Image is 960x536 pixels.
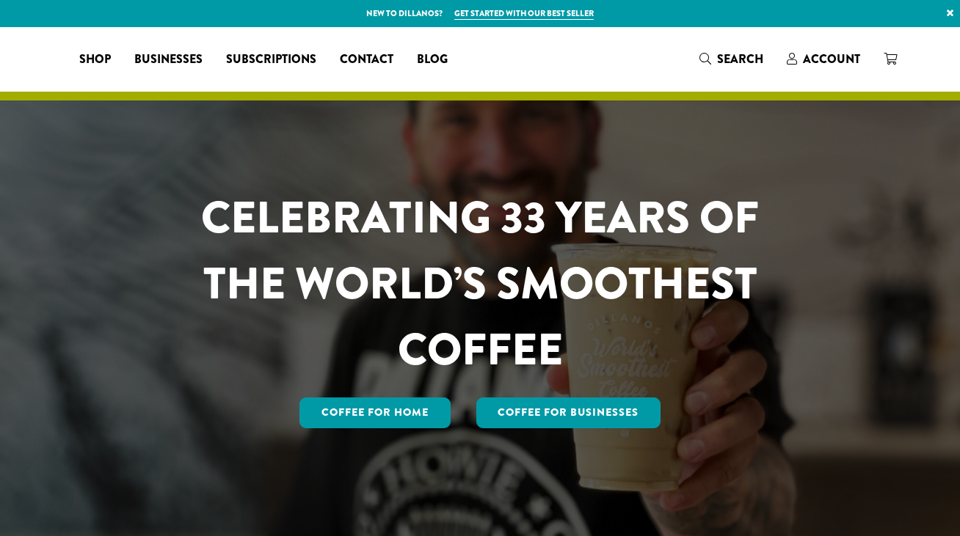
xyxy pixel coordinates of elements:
a: Search [688,47,775,71]
a: Coffee For Businesses [476,397,661,428]
span: Subscriptions [226,51,316,69]
span: Contact [340,51,393,69]
a: Get started with our best seller [454,7,594,20]
a: Shop [68,48,123,71]
span: Search [717,51,763,67]
h1: CELEBRATING 33 YEARS OF THE WORLD’S SMOOTHEST COFFEE [158,185,802,383]
span: Businesses [134,51,203,69]
span: Shop [79,51,111,69]
a: Coffee for Home [299,397,451,428]
span: Account [803,51,860,67]
span: Blog [417,51,448,69]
